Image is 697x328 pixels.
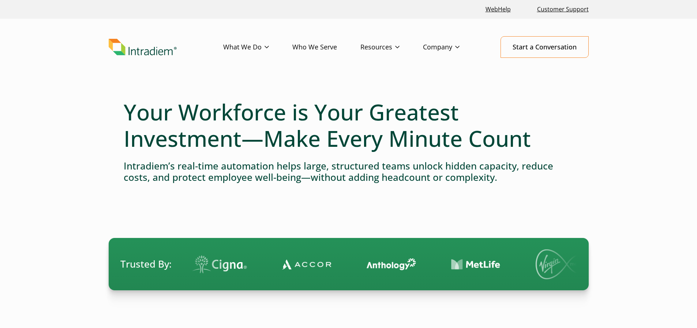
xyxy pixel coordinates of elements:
a: Who We Serve [292,37,360,58]
a: Customer Support [534,1,592,17]
img: Intradiem [109,39,177,56]
span: Trusted By: [120,257,172,271]
a: Company [423,37,483,58]
h4: Intradiem’s real-time automation helps large, structured teams unlock hidden capacity, reduce cos... [124,160,574,183]
img: Contact Center Automation Accor Logo [282,259,331,270]
a: Start a Conversation [501,36,589,58]
a: What We Do [223,37,292,58]
img: Contact Center Automation MetLife Logo [451,259,501,270]
h1: Your Workforce is Your Greatest Investment—Make Every Minute Count [124,99,574,152]
a: Link opens in a new window [483,1,514,17]
img: Virgin Media logo. [536,249,587,279]
a: Link to homepage of Intradiem [109,39,223,56]
a: Resources [360,37,423,58]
